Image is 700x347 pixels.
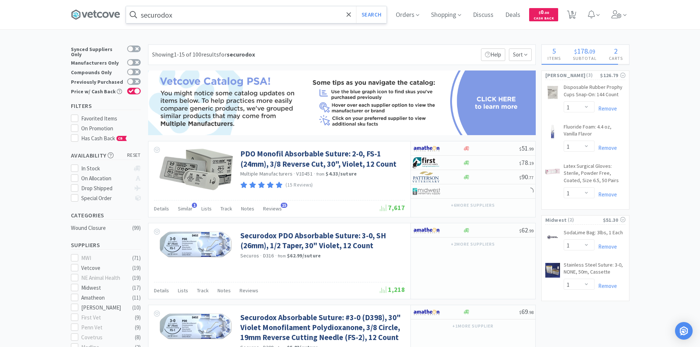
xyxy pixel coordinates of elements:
[614,46,618,55] span: 2
[81,333,127,342] div: Covetrus
[192,203,197,208] span: 1
[564,12,579,19] a: 5
[509,48,532,61] span: Sort
[519,146,521,152] span: $
[81,164,130,173] div: In Stock
[603,216,625,224] div: $51.30
[449,321,497,331] button: +1more supplier
[519,310,521,315] span: $
[178,287,188,294] span: Lists
[240,287,258,294] span: Reviews
[528,146,534,152] span: . 99
[135,313,141,322] div: ( 9 )
[132,274,141,282] div: ( 19 )
[240,170,293,177] a: Multiple Manufacturers
[519,307,534,316] span: 69
[380,203,405,212] span: 7,617
[542,55,567,62] h4: Items
[589,48,595,55] span: 09
[528,160,534,166] span: . 19
[240,231,403,251] a: Securodox PDO Absorbable Suture: 3-0, SH (26mm), 1/2 Taper, 30" Violet, 12 Count
[314,170,315,177] span: ·
[135,333,141,342] div: ( 8 )
[539,8,549,15] span: 0
[600,71,625,79] div: $126.79
[595,243,617,250] a: Remove
[287,252,321,259] strong: $62.99 / suture
[201,205,212,212] span: Lists
[567,47,603,55] div: .
[240,312,403,343] a: Securodox Absorbable Suture: #3-0 (D398), 30" Violet Monofilament Polydioxanone, 3/8 Circle, 19mm...
[447,200,498,210] button: +6more suppliers
[81,274,127,282] div: NE Animal Health
[154,287,169,294] span: Details
[539,10,541,15] span: $
[197,287,209,294] span: Track
[564,123,625,141] a: Fluoride Foam: 4.4 oz, Vanilla Flavor
[545,71,586,79] span: [PERSON_NAME]
[278,253,286,259] span: from
[567,55,603,62] h4: Subtotal
[413,186,440,197] img: 4dd14cff54a648ac9e977f0c5da9bc2e_5.png
[71,69,123,75] div: Compounds Only
[81,313,127,322] div: First Vet
[675,322,693,340] div: Open Intercom Messenger
[545,230,560,245] img: a94f800b3b9e45d2ac18155c6d524d5c_124999.jpeg
[564,163,625,187] a: Latex Surgical Gloves: Sterile, Powder Free, Coated, Size 6.5, 50 Pairs
[81,264,127,272] div: Vetcove
[356,6,387,23] button: Search
[519,144,534,152] span: 51
[528,228,534,234] span: . 99
[577,46,588,55] span: 178
[326,170,357,177] strong: $4.33 / suture
[159,149,233,190] img: e00785042ceb44f3903cfc3557e337cd_32148.png
[567,216,603,224] span: ( 2 )
[519,160,521,166] span: $
[574,48,577,55] span: $
[132,264,141,272] div: ( 19 )
[585,72,600,79] span: ( 3 )
[126,6,387,23] input: Search by item, sku, manufacturer, ingredient, size...
[502,12,523,18] a: Deals
[81,293,127,302] div: Amatheon
[413,171,440,182] img: f5e969b455434c6296c6d81ef179fa71_3.png
[595,105,617,112] a: Remove
[81,323,127,332] div: Penn Vet
[132,283,141,292] div: ( 17 )
[545,85,560,100] img: ecc0358f2a544afc8f1c0f0a871ae38b_71863.jpeg
[71,59,123,65] div: Manufacturers Only
[81,135,127,142] span: Has Cash Back
[71,224,130,232] div: Wound Closure
[71,102,141,110] h5: Filters
[564,261,625,279] a: Stainless Steel Suture: 3-0, NONE, 50m, Cassette
[227,51,255,58] strong: securodox
[413,157,440,168] img: 67d67680309e4a0bb49a5ff0391dcc42_6.png
[263,252,274,259] span: D316
[154,205,169,212] span: Details
[603,55,629,62] h4: Carts
[81,254,127,263] div: MWI
[481,48,505,61] p: Help
[263,205,282,212] span: Reviews
[132,293,141,302] div: ( 11 )
[380,285,405,294] span: 1,218
[240,149,403,169] a: PDO Monofil Absorbable Suture: 2-0, FS-1 (24mm), 3/8 Reverse Cut, 30", Violet, 12 Count
[127,152,141,159] span: reset
[81,124,141,133] div: On Promotion
[528,175,534,180] span: . 77
[519,173,534,181] span: 90
[519,175,521,180] span: $
[294,170,295,177] span: ·
[447,239,498,249] button: +2more suppliers
[413,307,440,318] img: 3331a67d23dc422aa21b1ec98afbf632_11.png
[135,323,141,332] div: ( 9 )
[178,205,193,212] span: Similar
[564,229,623,239] a: SodaLime Bag: 3lbs, 1 Each
[71,241,141,249] h5: Suppliers
[413,143,440,154] img: 3331a67d23dc422aa21b1ec98afbf632_11.png
[316,171,324,177] span: from
[159,231,233,260] img: c5a536e5893b4e2fbf33ac397beef1ac_38469.png
[595,282,617,289] a: Remove
[595,191,617,198] a: Remove
[240,252,259,259] a: Securos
